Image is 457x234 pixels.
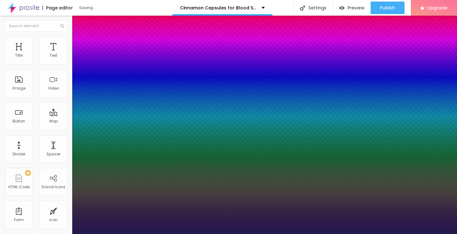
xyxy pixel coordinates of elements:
[339,5,345,11] img: view-1.svg
[46,152,60,156] div: Spacer
[48,86,59,91] div: Video
[49,119,58,123] div: Map
[8,185,30,189] div: HTML Code
[13,152,25,156] div: Divider
[60,24,64,28] img: Icone
[333,2,371,14] button: Preview
[50,53,57,58] div: Text
[42,6,73,10] div: Page editor
[41,185,65,189] div: Social Icons
[13,119,25,123] div: Button
[300,5,305,11] img: Icone
[14,218,24,222] div: Form
[79,6,151,10] div: Saving...
[15,53,23,58] div: Title
[380,5,395,10] span: Publish
[371,2,405,14] button: Publish
[427,5,448,10] span: Upgrade
[5,20,68,32] input: Search element
[180,6,257,10] p: Cinnamon Capsules for Blood Sugar™: A Natural Way to Support Metabolic Health
[49,218,58,222] div: Icon
[348,5,364,10] span: Preview
[13,86,25,91] div: Image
